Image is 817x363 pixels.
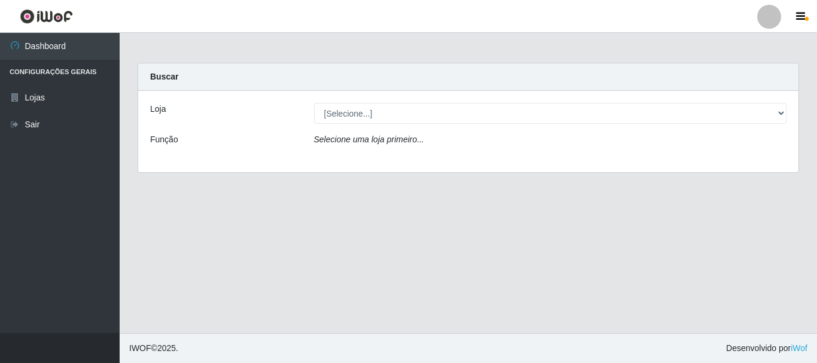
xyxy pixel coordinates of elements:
a: iWof [791,343,807,353]
span: Desenvolvido por [726,342,807,355]
label: Função [150,133,178,146]
img: CoreUI Logo [20,9,73,24]
strong: Buscar [150,72,178,81]
label: Loja [150,103,166,115]
span: © 2025 . [129,342,178,355]
i: Selecione uma loja primeiro... [314,135,424,144]
span: IWOF [129,343,151,353]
